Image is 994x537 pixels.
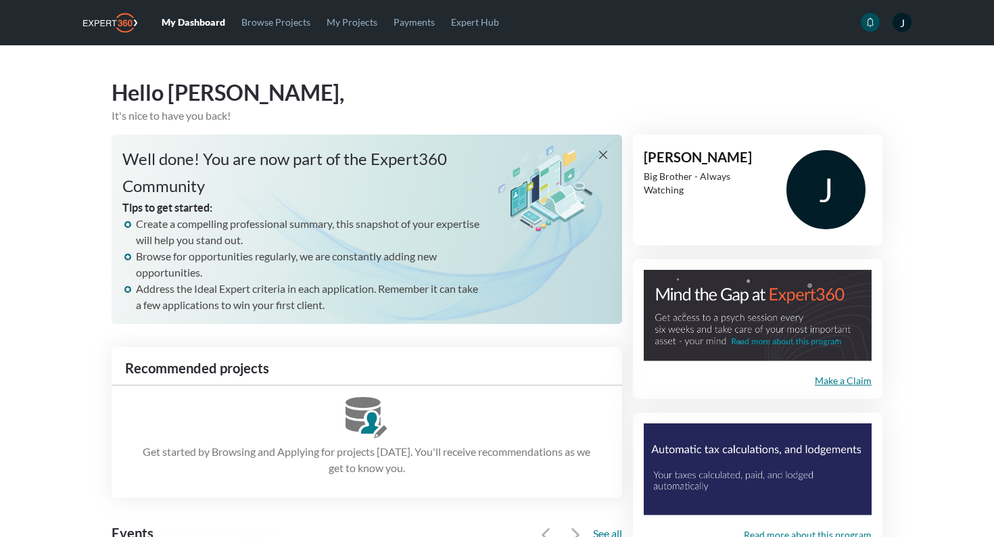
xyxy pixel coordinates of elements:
img: Image [644,270,872,361]
span: Make a Claim [815,375,872,386]
span: Tips to get started: [122,202,212,214]
span: J [893,13,912,32]
li: Browse for opportunities regularly, we are constantly adding new opportunities. [136,248,484,281]
img: Well done! You are now part of the Expert360 Community [495,145,598,232]
img: Expert360 [83,13,137,32]
p: Big Brother - Always Watching [644,170,767,197]
svg: icon [599,151,607,159]
svg: icon [346,397,387,438]
span: Get started by Browsing and Applying for projects [DATE]. You'll receive recommendations as we ge... [112,438,622,487]
span: J [782,145,870,234]
svg: icon [866,18,875,27]
span: It's nice to have you back! [112,109,231,122]
button: Make a Claim [815,374,872,388]
h3: Hello [PERSON_NAME], [112,78,882,108]
span: [PERSON_NAME] [644,149,752,165]
img: Image [644,423,872,515]
li: Address the Ideal Expert criteria in each application. Remember it can take a few applications to... [136,281,484,313]
span: Well done! You are now part of the Expert360 Community [122,149,447,195]
hr: Separator [112,385,622,386]
li: Create a compelling professional summary, this snapshot of your expertise will help you stand out. [136,216,484,248]
h3: Recommended projects [112,358,622,379]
